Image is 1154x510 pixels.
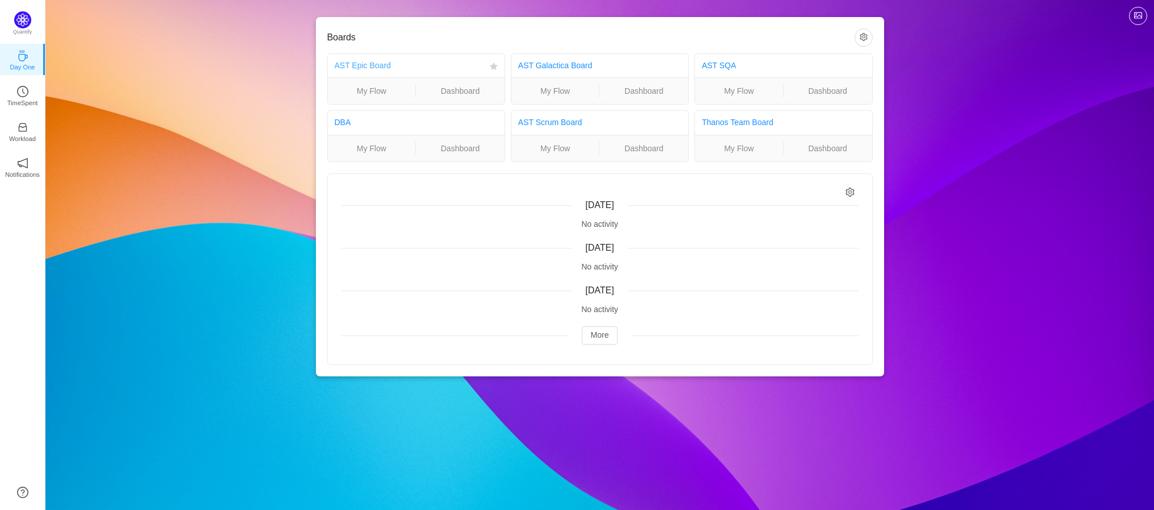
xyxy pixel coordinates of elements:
a: icon: coffeeDay One [17,53,28,65]
div: No activity [341,261,859,273]
a: My Flow [328,142,416,155]
a: Dashboard [599,85,688,97]
a: AST Galactica Board [518,61,592,70]
a: AST SQA [702,61,736,70]
i: icon: coffee [17,50,28,61]
a: My Flow [695,85,783,97]
button: More [582,326,618,345]
button: icon: picture [1129,7,1147,25]
a: Dashboard [784,142,872,155]
p: Day One [10,62,35,72]
a: icon: inboxWorkload [17,125,28,136]
a: My Flow [511,85,599,97]
a: DBA [335,118,351,127]
a: Dashboard [416,85,505,97]
p: Quantify [13,28,32,36]
a: AST Scrum Board [518,118,582,127]
a: Dashboard [599,142,688,155]
h3: Boards [327,32,855,43]
a: My Flow [328,85,416,97]
a: My Flow [695,142,783,155]
a: My Flow [511,142,599,155]
div: No activity [341,304,859,316]
i: icon: notification [17,157,28,169]
p: Workload [9,134,36,144]
span: [DATE] [585,243,614,252]
img: Quantify [14,11,31,28]
div: No activity [341,218,859,230]
a: icon: clock-circleTimeSpent [17,89,28,101]
p: Notifications [5,169,40,180]
a: AST Epic Board [335,61,391,70]
a: icon: notificationNotifications [17,161,28,172]
span: [DATE] [585,200,614,210]
i: icon: setting [845,188,855,197]
a: icon: question-circle [17,487,28,498]
p: TimeSpent [7,98,38,108]
a: Dashboard [416,142,505,155]
a: Dashboard [784,85,872,97]
a: Thanos Team Board [702,118,773,127]
i: icon: inbox [17,122,28,133]
button: icon: setting [855,28,873,47]
span: [DATE] [585,285,614,295]
i: icon: star [490,63,498,71]
i: icon: clock-circle [17,86,28,97]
